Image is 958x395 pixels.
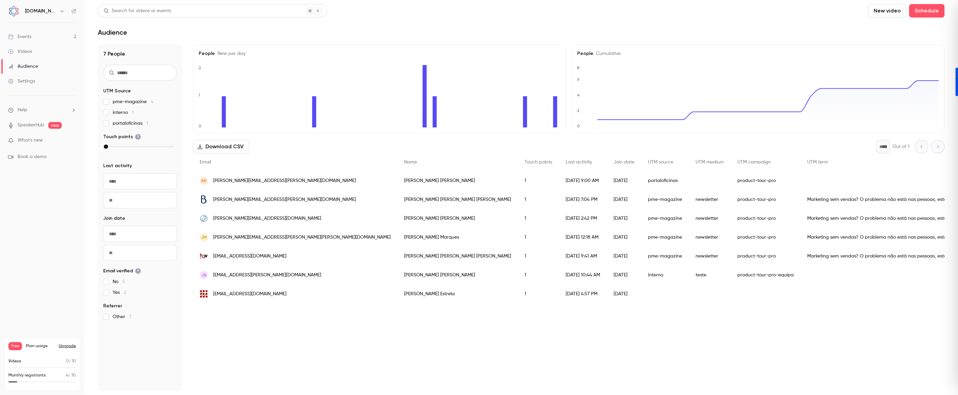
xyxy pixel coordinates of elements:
[103,268,141,274] span: Email verified
[559,209,607,228] div: [DATE] 2:42 PM
[103,303,122,309] span: Referrer
[66,373,68,377] span: 4
[113,289,126,296] span: Yes
[124,290,126,295] span: 2
[113,313,132,320] span: Other
[213,196,356,203] span: [PERSON_NAME][EMAIL_ADDRESS][PERSON_NAME][DOMAIN_NAME]
[397,266,518,284] div: [PERSON_NAME] [PERSON_NAME]
[696,160,724,164] span: UTM medium
[559,171,607,190] div: [DATE] 9:00 AM
[213,177,356,184] span: [PERSON_NAME][EMAIL_ADDRESS][PERSON_NAME][DOMAIN_NAME]
[98,28,127,36] h1: Audience
[397,247,518,266] div: [PERSON_NAME] [PERSON_NAME] [PERSON_NAME]
[8,63,38,70] div: Audience
[731,209,800,228] div: product-tour-pro
[18,137,43,144] span: What's new
[737,160,771,164] span: UTM campaign
[199,50,560,57] h5: People
[689,190,731,209] div: newsletter
[689,228,731,247] div: newsletter
[113,120,148,127] span: portaloficinas
[132,110,134,115] span: 1
[201,178,206,184] span: AB
[8,358,21,364] p: Videos
[103,162,132,169] span: Last activity
[518,190,559,209] div: 1
[607,284,641,303] div: [DATE]
[566,160,592,164] span: Last activity
[113,109,134,116] span: interno
[397,190,518,209] div: [PERSON_NAME] [PERSON_NAME] [PERSON_NAME]
[577,108,580,113] text: 2
[577,77,580,82] text: 6
[404,160,417,164] span: Name
[48,122,62,129] span: new
[8,48,32,55] div: Videos
[641,190,689,209] div: pme-magazine
[215,51,246,56] span: New per day
[201,234,207,240] span: JM
[559,284,607,303] div: [DATE] 4:57 PM
[525,160,552,164] span: Touch points
[213,272,321,279] span: [EMAIL_ADDRESS][PERSON_NAME][DOMAIN_NAME]
[689,266,731,284] div: teste
[8,342,22,350] span: Free
[151,99,153,104] span: 4
[641,171,689,190] div: portaloficinas
[8,372,46,378] p: Monthly registrants
[577,124,580,128] text: 0
[213,234,391,241] span: [PERSON_NAME][EMAIL_ADDRESS][PERSON_NAME][PERSON_NAME][DOMAIN_NAME]
[607,228,641,247] div: [DATE]
[200,252,208,260] img: hubwebnet.com
[731,266,800,284] div: product-tour-pro-equipa
[518,209,559,228] div: 1
[397,209,518,228] div: [PERSON_NAME] [PERSON_NAME]
[200,214,208,222] img: iapmei.pt
[129,314,132,319] span: 7
[641,247,689,266] div: pme-magazine
[518,247,559,266] div: 1
[559,190,607,209] div: [DATE] 7:04 PM
[518,266,559,284] div: 1
[397,284,518,303] div: [PERSON_NAME] Estrela
[731,171,800,190] div: product-tour-pro
[577,65,580,70] text: 8
[614,160,635,164] span: Join date
[104,145,108,149] div: max
[518,228,559,247] div: 1
[18,153,47,160] span: Book a demo
[559,266,607,284] div: [DATE] 10:44 AM
[807,160,828,164] span: UTM term
[200,290,208,298] img: amt.group
[577,93,580,97] text: 4
[103,215,125,222] span: Join date
[518,284,559,303] div: 1
[113,278,125,285] span: No
[199,65,201,70] text: 2
[122,279,125,284] span: 5
[146,121,148,126] span: 1
[593,51,621,56] span: Cumulative
[198,93,200,97] text: 1
[577,50,939,57] h5: People
[113,98,153,105] span: pme-magazine
[607,171,641,190] div: [DATE]
[200,195,208,204] img: basilaris.com
[26,343,55,349] span: Plan usage
[868,4,906,18] button: New video
[8,6,19,17] img: AMT.Group
[518,171,559,190] div: 1
[689,209,731,228] div: newsletter
[607,209,641,228] div: [DATE]
[641,209,689,228] div: pme-magazine
[397,171,518,190] div: [PERSON_NAME] [PERSON_NAME]
[59,343,76,349] button: Upgrade
[104,7,171,14] div: Search for videos or events
[18,122,44,129] a: SpeakerHub
[201,272,206,278] span: JS
[731,247,800,266] div: product-tour-pro
[909,4,945,18] button: Schedule
[8,78,35,85] div: Settings
[731,228,800,247] div: product-tour-pro
[641,266,689,284] div: interno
